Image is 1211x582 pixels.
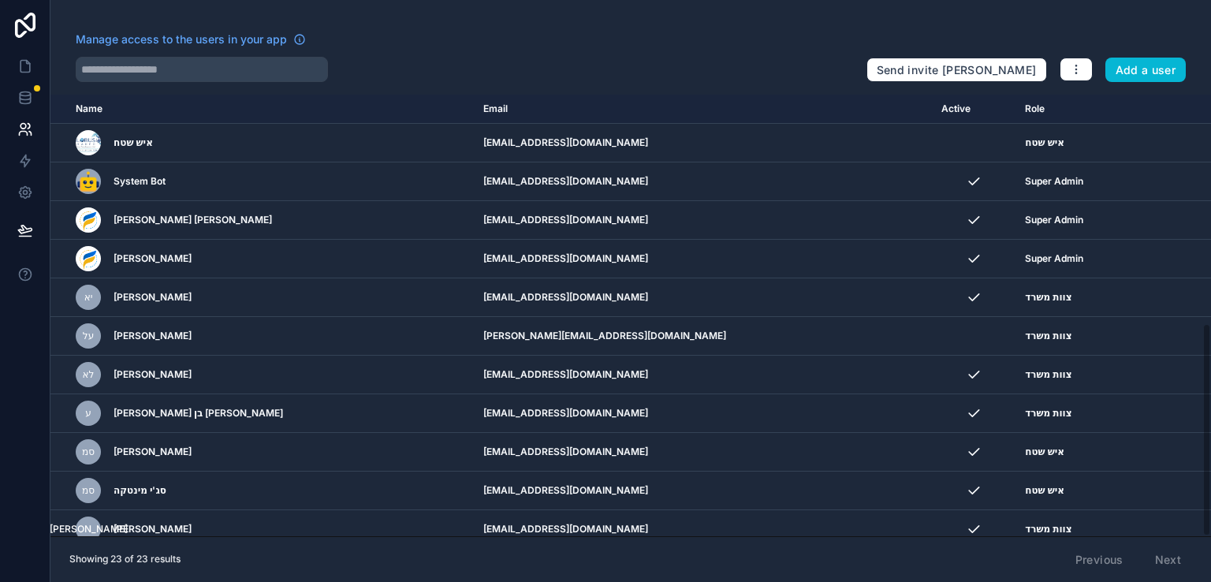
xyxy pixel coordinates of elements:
span: צוות משרד [1025,523,1071,535]
td: [EMAIL_ADDRESS][DOMAIN_NAME] [474,162,932,201]
td: [EMAIL_ADDRESS][DOMAIN_NAME] [474,472,932,510]
td: [EMAIL_ADDRESS][DOMAIN_NAME] [474,510,932,549]
span: צוות משרד [1025,368,1071,381]
span: Manage access to the users in your app [76,32,287,47]
span: Super Admin [1025,252,1083,265]
th: Active [932,95,1015,124]
td: [PERSON_NAME][EMAIL_ADDRESS][DOMAIN_NAME] [474,317,932,356]
span: [PERSON_NAME] [50,523,128,535]
span: לא [83,368,95,381]
div: scrollable content [50,95,1211,536]
span: סג'י מינטקה [114,484,166,497]
span: איש שטח [1025,484,1064,497]
td: [EMAIL_ADDRESS][DOMAIN_NAME] [474,278,932,317]
th: Name [50,95,474,124]
span: איש שטח [114,136,153,149]
button: Send invite [PERSON_NAME] [866,58,1047,83]
td: [EMAIL_ADDRESS][DOMAIN_NAME] [474,433,932,472]
span: על [83,330,94,342]
span: סמ [82,484,95,497]
span: Super Admin [1025,175,1083,188]
span: [PERSON_NAME] [114,523,192,535]
span: [PERSON_NAME] בן [PERSON_NAME] [114,407,283,420]
td: [EMAIL_ADDRESS][DOMAIN_NAME] [474,124,932,162]
th: Role [1015,95,1150,124]
span: Showing 23 of 23 results [69,553,181,565]
button: Add a user [1105,58,1187,83]
span: [PERSON_NAME] [114,291,192,304]
span: איש שטח [1025,136,1064,149]
td: [EMAIL_ADDRESS][DOMAIN_NAME] [474,201,932,240]
span: איש שטח [1025,446,1064,458]
span: יא [84,291,93,304]
span: סמ [82,446,95,458]
a: Manage access to the users in your app [76,32,306,47]
span: [PERSON_NAME] [114,446,192,458]
td: [EMAIL_ADDRESS][DOMAIN_NAME] [474,240,932,278]
span: [PERSON_NAME] [114,252,192,265]
span: צוות משרד [1025,291,1071,304]
span: [PERSON_NAME] [114,330,192,342]
span: Super Admin [1025,214,1083,226]
td: [EMAIL_ADDRESS][DOMAIN_NAME] [474,356,932,394]
th: Email [474,95,932,124]
span: System Bot [114,175,166,188]
td: [EMAIL_ADDRESS][DOMAIN_NAME] [474,394,932,433]
span: [PERSON_NAME] [114,368,192,381]
span: [PERSON_NAME] [PERSON_NAME] [114,214,272,226]
span: צוות משרד [1025,330,1071,342]
span: ע [85,407,91,420]
span: צוות משרד [1025,407,1071,420]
